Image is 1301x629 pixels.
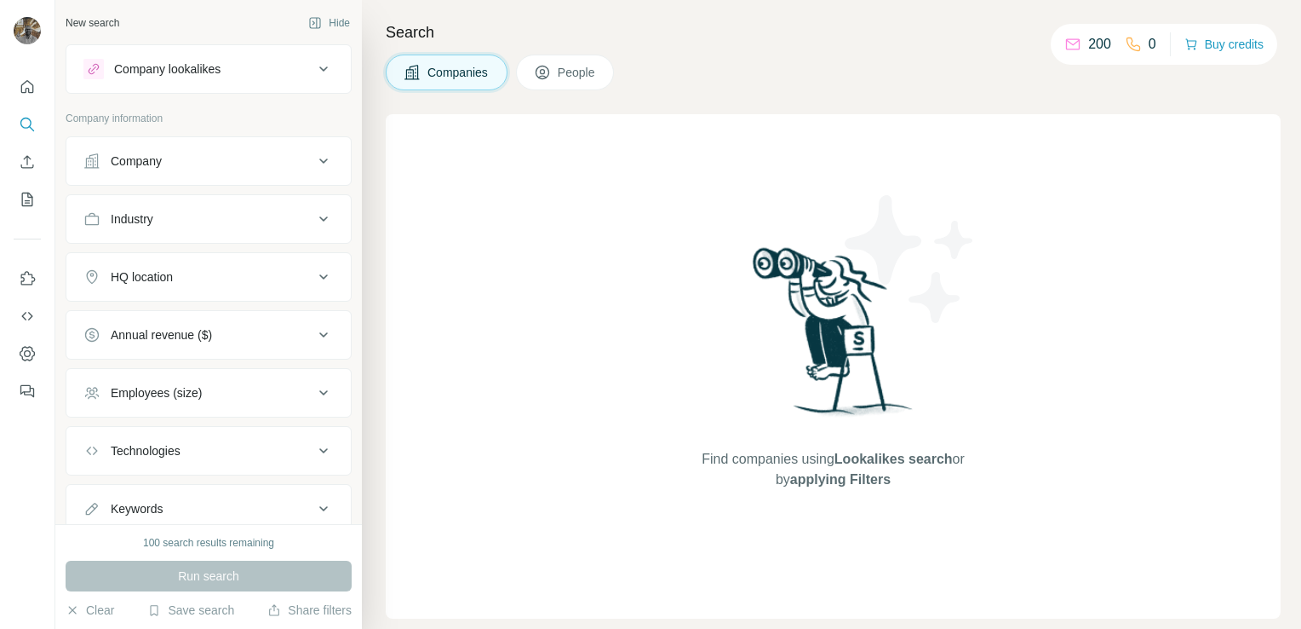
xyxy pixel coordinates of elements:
button: Use Surfe on LinkedIn [14,263,41,294]
div: New search [66,15,119,31]
img: Surfe Illustration - Stars [834,182,987,336]
div: Keywords [111,500,163,517]
span: People [558,64,597,81]
p: 200 [1088,34,1111,55]
div: Annual revenue ($) [111,326,212,343]
button: Feedback [14,376,41,407]
button: Employees (size) [66,372,351,413]
div: Company lookalikes [114,61,221,78]
img: Avatar [14,17,41,44]
button: Hide [296,10,362,36]
h4: Search [386,20,1281,44]
div: HQ location [111,268,173,286]
p: Company information [66,111,352,126]
div: Technologies [111,442,181,459]
button: Dashboard [14,338,41,369]
span: Lookalikes search [834,452,953,466]
div: Industry [111,211,153,228]
img: Surfe Illustration - Woman searching with binoculars [745,243,922,433]
button: Technologies [66,430,351,471]
button: Quick start [14,72,41,102]
span: Find companies using or by [696,449,969,490]
button: HQ location [66,257,351,297]
p: 0 [1149,34,1156,55]
div: Employees (size) [111,384,202,401]
button: Use Surfe API [14,301,41,332]
button: Annual revenue ($) [66,314,351,355]
button: Company [66,141,351,182]
button: Save search [147,602,234,619]
button: My lists [14,184,41,215]
button: Keywords [66,488,351,529]
div: 100 search results remaining [143,535,274,551]
button: Buy credits [1184,32,1264,56]
button: Industry [66,199,351,239]
button: Share filters [267,602,352,619]
button: Clear [66,602,114,619]
button: Search [14,109,41,140]
button: Enrich CSV [14,147,41,177]
span: applying Filters [790,472,891,487]
button: Company lookalikes [66,49,351,89]
div: Company [111,153,162,170]
span: Companies [427,64,490,81]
